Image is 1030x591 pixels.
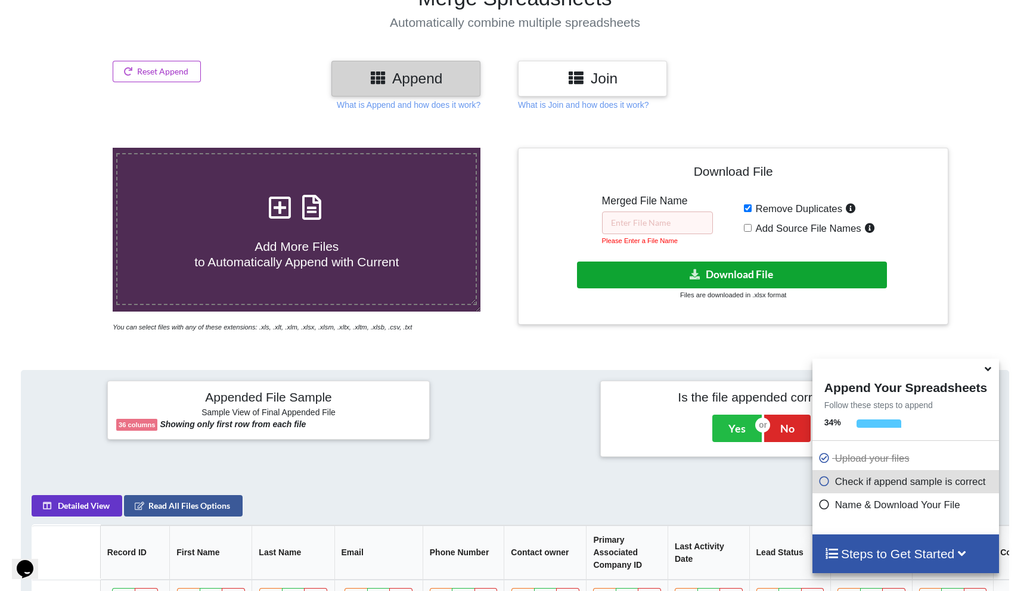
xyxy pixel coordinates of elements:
[609,390,914,405] h4: Is the file appended correctly?
[602,211,713,234] input: Enter File Name
[337,99,480,111] p: What is Append and how does it work?
[818,451,996,466] p: Upload your files
[251,525,333,579] th: Last Name
[113,61,201,82] button: Reset Append
[818,474,996,489] p: Check if append sample is correct
[764,415,811,442] button: No
[503,525,585,579] th: Contact owner
[602,237,678,244] small: Please Enter a File Name
[752,203,843,214] span: Remove Duplicates
[752,223,861,234] span: Add Source File Names
[116,408,421,419] h6: Sample View of Final Appended File
[116,390,421,406] h4: Appended File Sample
[812,399,999,411] p: Follow these steps to append
[119,421,156,428] b: 36 columns
[160,419,306,429] b: Showing only first row from each file
[602,195,713,207] h5: Merged File Name
[680,291,786,298] small: Files are downloaded in .xlsx format
[31,494,122,516] button: Detailed View
[518,99,649,111] p: What is Join and how does it work?
[818,497,996,512] p: Name & Download Your File
[340,70,471,87] h3: Append
[527,70,658,87] h3: Join
[527,157,940,191] h4: Download File
[586,525,668,579] th: Primary Associated Company ID
[824,546,987,561] h4: Steps to Get Started
[577,262,886,288] button: Download File
[12,543,50,579] iframe: chat widget
[824,418,841,427] b: 34 %
[422,525,504,579] th: Phone Number
[100,525,169,579] th: Record ID
[334,525,422,579] th: Email
[712,415,762,442] button: Yes
[667,525,749,579] th: Last Activity Date
[169,525,251,579] th: First Name
[194,239,399,268] span: Add More Files to Automatically Append with Current
[749,525,830,579] th: Lead Status
[123,494,242,516] button: Read All Files Options
[113,324,412,331] i: You can select files with any of these extensions: .xls, .xlt, .xlm, .xlsx, .xlsm, .xltx, .xltm, ...
[812,377,999,395] h4: Append Your Spreadsheets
